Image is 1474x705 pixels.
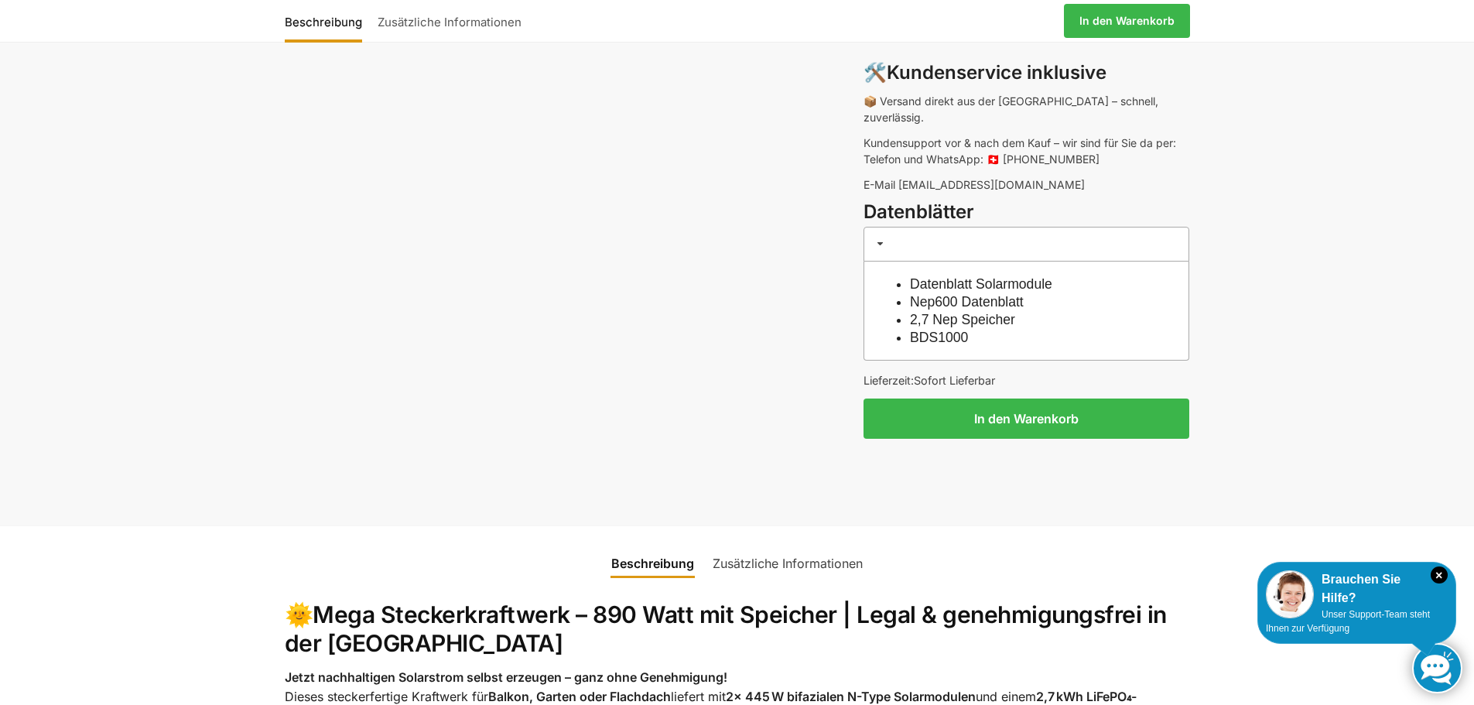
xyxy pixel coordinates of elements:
[1431,566,1448,584] i: Schließen
[864,399,1189,439] button: In den Warenkorb
[864,93,1189,125] p: 📦 Versand direkt aus der [GEOGRAPHIC_DATA] – schnell, zuverlässig.
[914,374,995,387] span: Sofort Lieferbar
[285,2,370,39] a: Beschreibung
[864,135,1189,167] p: Kundensupport vor & nach dem Kauf – wir sind für Sie da per: Telefon und WhatsApp: 🇨🇭 [PHONE_NUMBER]
[285,669,727,685] strong: Jetzt nachhaltigen Solarstrom selbst erzeugen – ganz ohne Genehmigung!
[1266,570,1314,618] img: Customer service
[887,61,1106,84] strong: Kundenservice inklusive
[910,330,968,345] a: BDS1000
[488,689,671,704] strong: Balkon, Garten oder Flachdach
[285,601,1167,658] strong: Mega Steckerkraftwerk – 890 Watt mit Speicher | Legal & genehmigungsfrei in der [GEOGRAPHIC_DATA]
[602,545,703,582] a: Beschreibung
[1266,570,1448,607] div: Brauchen Sie Hilfe?
[864,374,995,387] span: Lieferzeit:
[370,2,529,39] a: Zusätzliche Informationen
[864,176,1189,193] p: E-Mail [EMAIL_ADDRESS][DOMAIN_NAME]
[864,199,1189,226] h3: Datenblätter
[285,601,1190,659] h2: 🌞
[864,60,1189,87] h3: 🛠️
[726,689,976,704] strong: 2x 445 W bifazialen N-Type Solarmodulen
[910,276,1052,292] a: Datenblatt Solarmodule
[910,312,1015,327] a: 2,7 Nep Speicher
[1064,4,1190,38] a: In den Warenkorb
[910,294,1024,310] a: Nep600 Datenblatt
[703,545,872,582] a: Zusätzliche Informationen
[1266,609,1430,634] span: Unser Support-Team steht Ihnen zur Verfügung
[860,448,1192,491] iframe: Sicherer Rahmen für schnelle Bezahlvorgänge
